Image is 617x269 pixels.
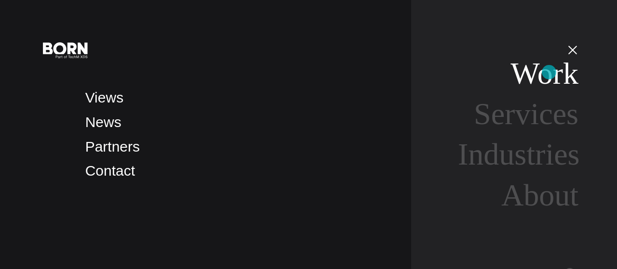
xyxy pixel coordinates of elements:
a: Views [85,90,123,105]
a: Partners [85,139,140,154]
a: Industries [458,137,580,171]
a: News [85,114,121,130]
button: Open [561,39,584,60]
a: Services [474,97,578,131]
a: About [501,178,578,212]
a: Work [510,56,578,90]
a: Contact [85,163,135,179]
